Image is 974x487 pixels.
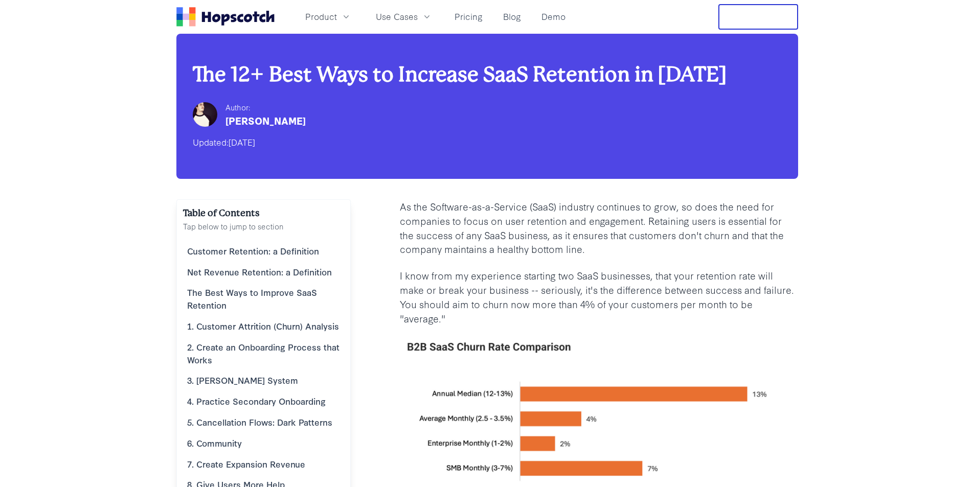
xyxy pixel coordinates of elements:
img: Cam Sloan [193,102,217,127]
h2: Table of Contents [183,206,344,220]
b: Net Revenue Retention: a Definition [187,266,332,277]
a: 4. Practice Secondary Onboarding [183,391,344,412]
a: 6. Community [183,433,344,454]
b: Customer Retention: a Definition [187,245,319,257]
button: Product [299,8,357,25]
p: I know from my experience starting two SaaS businesses, that your retention rate will make or bre... [400,268,798,326]
b: 5. Cancellation Flows: Dark Patterns [187,416,332,428]
a: The Best Ways to Improve SaaS Retention [183,282,344,316]
b: 2. Create an Onboarding Process that Works [187,341,339,365]
a: Demo [537,8,570,25]
b: 1. Customer Attrition (Churn) Analysis [187,320,339,332]
p: As the Software-as-a-Service (SaaS) industry continues to grow, so does the need for companies to... [400,199,798,257]
b: 4. Practice Secondary Onboarding [187,395,326,407]
span: Product [305,10,337,23]
span: Use Cases [376,10,418,23]
button: Free Trial [718,4,798,30]
a: 7. Create Expansion Revenue [183,454,344,475]
a: Customer Retention: a Definition [183,241,344,262]
p: Tap below to jump to section [183,220,344,233]
button: Use Cases [370,8,438,25]
b: 7. Create Expansion Revenue [187,458,305,470]
a: 3. [PERSON_NAME] System [183,370,344,391]
h1: The 12+ Best Ways to Increase SaaS Retention in [DATE] [193,62,782,87]
a: Blog [499,8,525,25]
b: 3. [PERSON_NAME] System [187,374,298,386]
b: The Best Ways to Improve SaaS Retention [187,286,317,311]
a: 1. Customer Attrition (Churn) Analysis [183,316,344,337]
b: 6. Community [187,437,242,449]
a: 2. Create an Onboarding Process that Works [183,337,344,370]
a: Net Revenue Retention: a Definition [183,262,344,283]
div: [PERSON_NAME] [225,113,306,128]
a: Pricing [450,8,487,25]
time: [DATE] [229,136,255,148]
a: Home [176,7,275,27]
a: 5. Cancellation Flows: Dark Patterns [183,412,344,433]
div: Author: [225,101,306,113]
div: Updated: [193,134,782,150]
